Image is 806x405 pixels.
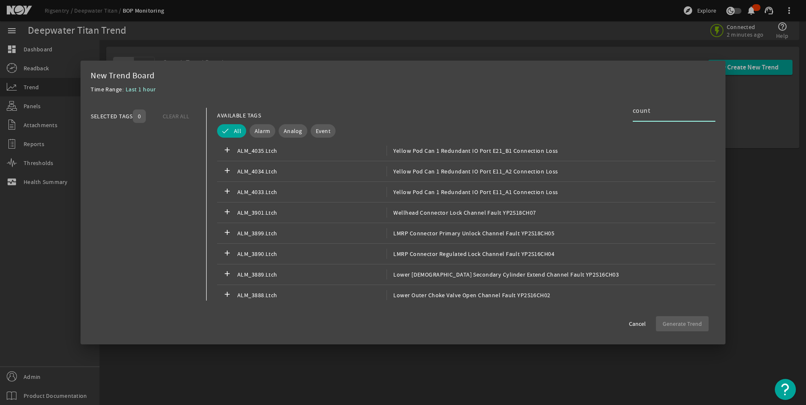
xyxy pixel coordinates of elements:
span: Event [316,127,330,135]
div: AVAILABLE TAGS [217,110,261,120]
span: Yellow Pod Can 1 Redundant IO Port E11_A2 Connection Loss [387,166,558,176]
div: New Trend Board [91,71,715,81]
span: Cancel [629,320,646,328]
span: Wellhead Connector Lock Channel Fault YP2S18CH07 [387,208,536,218]
mat-icon: add [222,269,232,280]
span: Lower [DEMOGRAPHIC_DATA] Secondary Cylinder Extend Channel Fault YP2S16CH03 [387,269,619,280]
div: Time Range: [91,84,126,99]
span: ALM_3899.Ltch [237,228,387,238]
input: Search Tag Names [633,106,709,116]
span: Alarm [255,127,270,135]
button: Open Resource Center [775,379,796,400]
mat-icon: add [222,146,232,156]
span: Last 1 hour [126,85,156,93]
span: Yellow Pod Can 1 Redundant IO Port E11_A1 Connection Loss [387,187,558,197]
span: 0 [138,112,141,120]
div: SELECTED TAGS [91,111,133,121]
mat-icon: add [222,249,232,259]
span: ALM_3889.Ltch [237,269,387,280]
span: ALM_4035.Ltch [237,146,387,156]
span: ALM_3901.Ltch [237,208,387,218]
span: Yellow Pod Can 1 Redundant IO Port E21_B1 Connection Loss [387,146,558,156]
span: ALM_3888.Ltch [237,290,387,300]
mat-icon: add [222,290,232,300]
mat-icon: add [222,228,232,238]
mat-icon: add [222,166,232,176]
span: Lower Outer Choke Valve Open Channel Fault YP2S16CH02 [387,290,551,300]
span: LMRP Connector Regulated Lock Channel Fault YP2S16CH04 [387,249,555,259]
span: ALM_4033.Ltch [237,187,387,197]
button: Cancel [622,316,653,331]
span: Analog [284,127,302,135]
span: ALM_4034.Ltch [237,166,387,176]
span: ALM_3890.Ltch [237,249,387,259]
span: LMRP Connector Primary Unlock Channel Fault YP2S18CH05 [387,228,555,238]
mat-icon: add [222,187,232,197]
span: All [234,127,241,135]
mat-icon: add [222,208,232,218]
